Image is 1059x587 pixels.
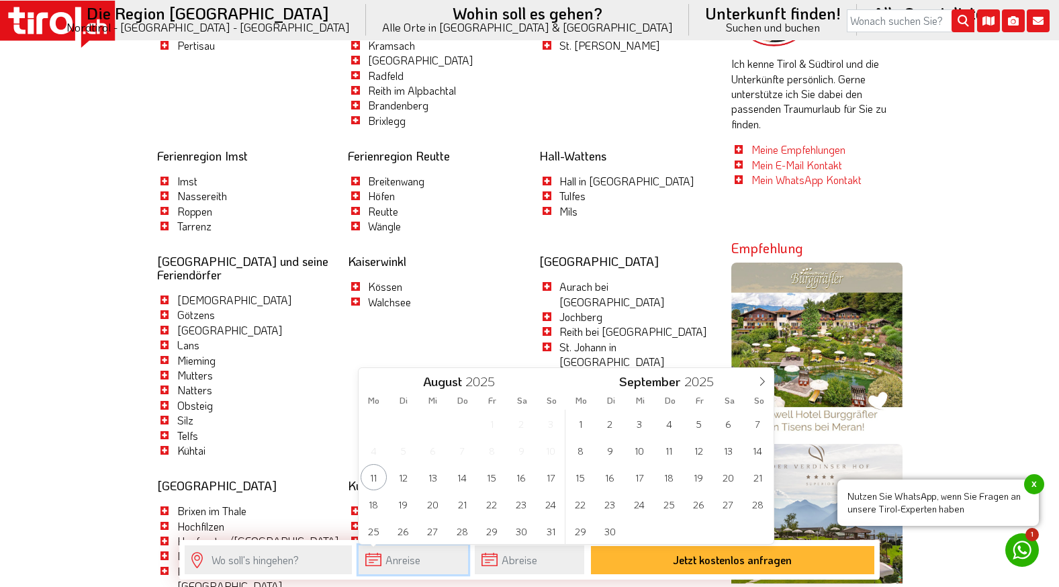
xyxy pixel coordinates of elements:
[368,98,428,112] a: Brandenberg
[705,21,841,33] small: Suchen und buchen
[361,491,387,517] span: August 18, 2025
[538,491,564,517] span: August 24, 2025
[420,491,446,517] span: August 20, 2025
[368,53,473,67] a: [GEOGRAPHIC_DATA]
[420,518,446,544] span: August 27, 2025
[177,293,291,307] a: [DEMOGRAPHIC_DATA]
[656,437,682,463] span: September 11, 2025
[361,464,387,490] span: August 11, 2025
[185,545,352,574] input: Wo soll's hingehen?
[597,464,623,490] span: September 16, 2025
[368,219,401,233] a: Wängle
[389,396,418,405] span: Di
[656,410,682,437] span: September 4, 2025
[448,396,477,405] span: Do
[348,148,450,164] a: Ferienregion Reutte
[567,437,594,463] span: September 8, 2025
[479,491,505,517] span: August 22, 2025
[177,534,338,548] a: Hopfgarten/[GEOGRAPHIC_DATA]
[686,464,712,490] span: September 19, 2025
[177,383,212,397] a: Natters
[619,375,680,388] span: September
[348,253,406,269] a: Kaiserwinkl
[559,189,586,203] a: Tulfes
[745,464,771,490] span: September 21, 2025
[177,428,198,443] a: Telfs
[368,114,406,128] a: Brixlegg
[361,518,387,544] span: August 25, 2025
[390,491,416,517] span: August 19, 2025
[177,368,213,382] a: Mutters
[368,38,415,52] a: Kramsach
[368,295,411,309] a: Walchsee
[627,410,653,437] span: September 3, 2025
[627,437,653,463] span: September 10, 2025
[715,437,741,463] span: September 13, 2025
[177,353,216,367] a: Mieming
[1027,9,1050,32] i: Kontakt
[627,464,653,490] span: September 17, 2025
[567,464,594,490] span: September 15, 2025
[566,396,596,405] span: Mo
[567,491,594,517] span: September 22, 2025
[475,545,584,574] input: Abreise
[538,437,564,463] span: August 10, 2025
[559,310,602,324] a: Jochberg
[1002,9,1025,32] i: Fotogalerie
[686,410,712,437] span: September 5, 2025
[361,437,387,463] span: August 4, 2025
[390,518,416,544] span: August 26, 2025
[680,373,725,390] input: Year
[368,174,424,188] a: Breitenwang
[359,396,388,405] span: Mo
[559,38,659,52] a: St. [PERSON_NAME]
[559,324,706,338] a: Reith bei [GEOGRAPHIC_DATA]
[462,373,506,390] input: Year
[508,518,535,544] span: August 30, 2025
[177,519,224,533] a: Hochfilzen
[686,491,712,517] span: September 26, 2025
[745,410,771,437] span: September 7, 2025
[420,464,446,490] span: August 13, 2025
[508,437,535,463] span: August 9, 2025
[368,204,398,218] a: Reutte
[559,279,664,308] a: Aurach bei [GEOGRAPHIC_DATA]
[626,396,655,405] span: Mi
[744,396,774,405] span: So
[368,83,456,97] a: Reith im Alpbachtal
[418,396,448,405] span: Mi
[449,437,475,463] span: August 7, 2025
[449,518,475,544] span: August 28, 2025
[597,437,623,463] span: September 9, 2025
[479,518,505,544] span: August 29, 2025
[745,491,771,517] span: September 28, 2025
[177,189,227,203] a: Nassereith
[837,480,1039,526] span: Nutzen Sie WhatsApp, wenn Sie Fragen an unsere Tirol-Experten haben
[177,204,212,218] a: Roppen
[567,410,594,437] span: September 1, 2025
[655,396,685,405] span: Do
[1025,528,1039,541] span: 1
[508,410,535,437] span: August 2, 2025
[508,491,535,517] span: August 23, 2025
[157,478,277,494] a: [GEOGRAPHIC_DATA]
[177,443,205,457] a: Kühtai
[177,398,213,412] a: Obsteig
[177,549,196,563] a: Itter
[559,204,578,218] a: Mils
[177,219,212,233] a: Tarrenz
[731,239,803,257] strong: Empfehlung
[539,253,659,269] a: [GEOGRAPHIC_DATA]
[597,518,623,544] span: September 30, 2025
[538,464,564,490] span: August 17, 2025
[66,21,350,33] small: Nordtirol - [GEOGRAPHIC_DATA] - [GEOGRAPHIC_DATA]
[177,338,199,352] a: Lans
[731,263,903,434] img: burggraefler.jpg
[685,396,715,405] span: Fr
[177,308,215,322] a: Götzens
[977,9,1000,32] i: Karte öffnen
[177,38,215,52] a: Pertisau
[368,69,404,83] a: Radfeld
[420,437,446,463] span: August 6, 2025
[538,410,564,437] span: August 3, 2025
